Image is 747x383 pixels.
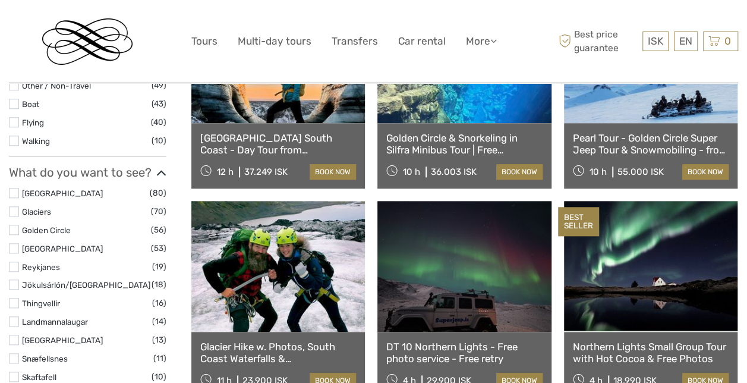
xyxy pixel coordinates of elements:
[151,241,166,255] span: (53)
[9,165,166,180] h3: What do you want to see?
[22,280,150,290] a: Jökulsárlón/[GEOGRAPHIC_DATA]
[217,167,234,177] span: 12 h
[238,33,311,50] a: Multi-day tours
[22,81,91,90] a: Other / Non-Travel
[558,207,599,237] div: BEST SELLER
[466,33,497,50] a: More
[191,33,218,50] a: Tours
[151,205,166,218] span: (70)
[590,167,607,177] span: 10 h
[386,341,542,365] a: DT 10 Northern Lights - Free photo service - Free retry
[310,164,356,180] a: book now
[723,35,733,47] span: 0
[22,207,51,216] a: Glaciers
[332,33,378,50] a: Transfers
[22,372,56,382] a: Skaftafell
[151,115,166,129] span: (40)
[573,341,729,365] a: Northern Lights Small Group Tour with Hot Cocoa & Free Photos
[152,79,166,92] span: (49)
[22,225,71,235] a: Golden Circle
[403,167,420,177] span: 10 h
[200,132,356,156] a: [GEOGRAPHIC_DATA] South Coast - Day Tour from [GEOGRAPHIC_DATA]
[244,167,288,177] div: 37.249 ISK
[152,278,166,291] span: (18)
[22,99,39,109] a: Boat
[42,18,133,65] img: Reykjavik Residence
[22,244,103,253] a: [GEOGRAPHIC_DATA]
[398,33,446,50] a: Car rental
[22,136,50,146] a: Walking
[22,354,68,363] a: Snæfellsnes
[200,341,356,365] a: Glacier Hike w. Photos, South Coast Waterfalls & [GEOGRAPHIC_DATA]
[152,134,166,147] span: (10)
[573,132,729,156] a: Pearl Tour - Golden Circle Super Jeep Tour & Snowmobiling - from [GEOGRAPHIC_DATA]
[386,132,542,156] a: Golden Circle & Snorkeling in Silfra Minibus Tour | Free Underwater Photos
[22,335,103,345] a: [GEOGRAPHIC_DATA]
[153,351,166,365] span: (11)
[22,118,44,127] a: Flying
[152,260,166,274] span: (19)
[431,167,477,177] div: 36.003 ISK
[617,167,664,177] div: 55.000 ISK
[151,223,166,237] span: (56)
[556,28,639,54] span: Best price guarantee
[152,333,166,347] span: (13)
[22,317,88,327] a: Landmannalaugar
[152,296,166,310] span: (16)
[22,262,60,272] a: Reykjanes
[496,164,543,180] a: book now
[152,315,166,328] span: (14)
[682,164,729,180] a: book now
[22,189,103,198] a: [GEOGRAPHIC_DATA]
[648,35,663,47] span: ISK
[674,32,698,51] div: EN
[150,186,166,200] span: (80)
[152,97,166,111] span: (43)
[22,299,60,308] a: Thingvellir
